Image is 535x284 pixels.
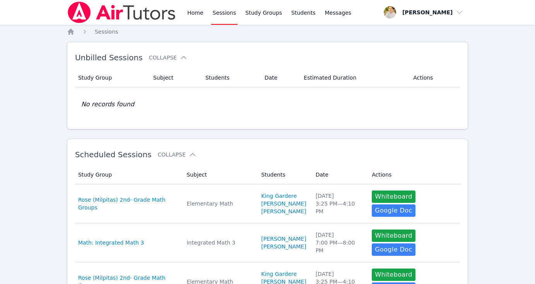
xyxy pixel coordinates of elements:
[409,68,460,87] th: Actions
[261,207,306,215] a: [PERSON_NAME]
[75,87,460,121] td: No records found
[67,2,176,23] img: Air Tutors
[316,192,363,215] div: [DATE] 3:25 PM — 4:10 PM
[95,28,118,36] a: Sessions
[75,223,460,262] tr: Math: Integrated Math 3Integrated Math 3[PERSON_NAME][PERSON_NAME][DATE]7:00 PM—8:00 PMWhiteboard...
[261,243,306,250] a: [PERSON_NAME]
[158,151,197,158] button: Collapse
[261,200,306,207] a: [PERSON_NAME]
[75,68,149,87] th: Study Group
[186,239,252,247] div: Integrated Math 3
[256,165,311,184] th: Students
[261,192,297,200] a: King Gardere
[372,243,415,256] a: Google Doc
[95,29,118,35] span: Sessions
[299,68,409,87] th: Estimated Duration
[75,53,143,62] span: Unbilled Sessions
[149,54,188,61] button: Collapse
[372,190,415,203] button: Whiteboard
[75,165,182,184] th: Study Group
[78,196,178,211] a: Rose (Milpitas) 2nd- Grade Math Groups
[182,165,256,184] th: Subject
[316,231,363,254] div: [DATE] 7:00 PM — 8:00 PM
[186,200,252,207] div: Elementary Math
[261,235,306,243] a: [PERSON_NAME]
[367,165,460,184] th: Actions
[261,270,297,278] a: King Gardere
[372,204,415,217] a: Google Doc
[67,28,468,36] nav: Breadcrumb
[149,68,201,87] th: Subject
[372,230,415,242] button: Whiteboard
[311,165,367,184] th: Date
[75,184,460,223] tr: Rose (Milpitas) 2nd- Grade Math GroupsElementary MathKing Gardere[PERSON_NAME][PERSON_NAME][DATE]...
[201,68,260,87] th: Students
[78,239,144,247] a: Math: Integrated Math 3
[325,9,352,17] span: Messages
[372,269,415,281] button: Whiteboard
[260,68,299,87] th: Date
[75,150,152,159] span: Scheduled Sessions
